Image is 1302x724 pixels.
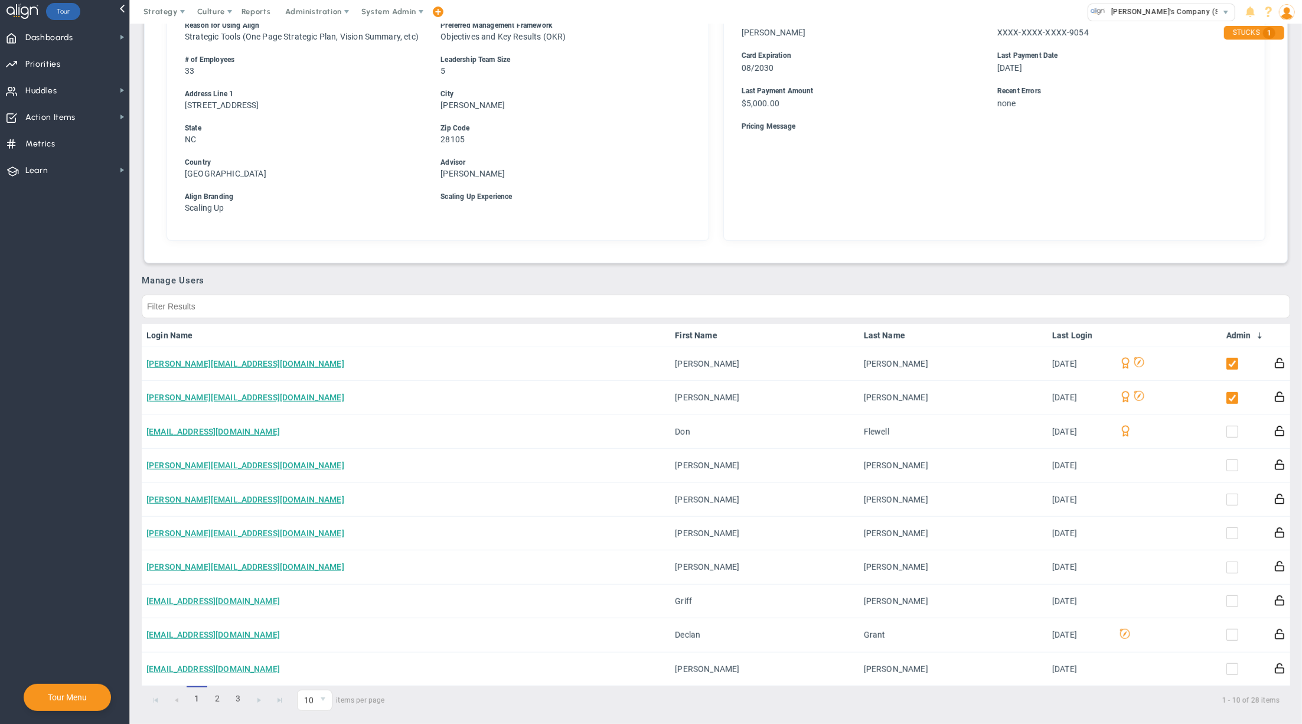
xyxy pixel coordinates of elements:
a: 2 [207,686,228,712]
span: 33 [185,66,194,76]
td: [DATE] [1048,550,1112,584]
td: Declan [670,618,859,652]
td: [DATE] [1048,517,1112,550]
a: [PERSON_NAME][EMAIL_ADDRESS][DOMAIN_NAME] [146,461,344,470]
div: # of Employees [185,54,419,66]
td: [PERSON_NAME] [670,517,859,550]
td: [PERSON_NAME] [670,381,859,415]
span: Huddles [25,79,57,103]
a: Go to the next page [249,690,269,711]
span: none [997,99,1016,108]
span: Learn [25,158,48,183]
span: 10 [298,690,315,710]
td: [PERSON_NAME] [859,381,1048,415]
button: Reset Password [1274,357,1285,369]
a: [EMAIL_ADDRESS][DOMAIN_NAME] [146,427,280,436]
img: 48978.Person.photo [1279,4,1295,20]
a: [PERSON_NAME][EMAIL_ADDRESS][DOMAIN_NAME] [146,562,344,572]
td: [PERSON_NAME] [670,550,859,584]
a: [PERSON_NAME][EMAIL_ADDRESS][DOMAIN_NAME] [146,495,344,504]
span: 0 [297,690,332,711]
td: [DATE] [1048,618,1112,652]
td: Griff [670,585,859,618]
span: Objectives and Key Results (OKR) [440,32,566,41]
div: Last Payment Amount [742,86,975,97]
div: Pricing Message [742,121,1232,132]
span: [PERSON_NAME]'s Company (Sandbox) [1105,4,1248,19]
button: Reset Password [1274,628,1285,640]
td: Grant [859,618,1048,652]
button: Reset Password [1274,662,1285,674]
div: State [185,123,419,134]
div: Card Expiration [742,50,975,61]
span: Align Champion [1117,357,1131,371]
a: [PERSON_NAME][EMAIL_ADDRESS][DOMAIN_NAME] [146,393,344,402]
a: [PERSON_NAME][EMAIL_ADDRESS][DOMAIN_NAME] [146,529,344,538]
button: Reset Password [1274,493,1285,505]
span: Scaling Up [185,203,224,213]
td: Don [670,415,859,449]
a: [EMAIL_ADDRESS][DOMAIN_NAME] [146,596,280,606]
span: [DATE] [997,63,1022,73]
h3: Manage Users [142,275,1290,286]
span: [GEOGRAPHIC_DATA] [185,169,266,178]
span: Decision Maker [1117,628,1130,642]
td: [PERSON_NAME] [859,347,1048,381]
span: Priorities [25,52,61,77]
span: NC [185,135,196,144]
div: Recent Errors [997,86,1231,97]
button: Reset Password [1274,425,1285,437]
div: Leadership Team Size [440,54,674,66]
a: 3 [228,686,249,712]
td: [DATE] [1048,347,1112,381]
div: Address Line 1 [185,89,419,100]
button: Tour Menu [44,692,90,703]
div: Scaling Up Experience [440,191,674,203]
span: 28105 [440,135,465,144]
span: Strategic Tools (One Page Strategic Plan, Vision Summary, etc) [185,32,419,41]
span: Dashboards [25,25,73,50]
td: [PERSON_NAME] [670,449,859,482]
a: [EMAIL_ADDRESS][DOMAIN_NAME] [146,664,280,674]
div: Reason for Using Align [185,20,419,31]
span: [PERSON_NAME] [440,100,505,110]
span: Culture [197,7,225,16]
button: Reset Password [1274,526,1285,539]
button: Reset Password [1274,458,1285,471]
span: Administration [285,7,341,16]
td: [DATE] [1048,449,1112,482]
span: select [1218,4,1235,21]
div: Country [185,157,419,168]
a: First Name [675,331,854,340]
td: [PERSON_NAME] [859,550,1048,584]
span: Action Items [25,105,76,130]
td: [PERSON_NAME] [859,517,1048,550]
a: Login Name [146,331,665,340]
a: Last Login [1052,331,1108,340]
a: Admin [1226,331,1265,340]
a: Go to the last page [269,690,290,711]
td: [PERSON_NAME] [670,347,859,381]
a: [EMAIL_ADDRESS][DOMAIN_NAME] [146,630,280,640]
span: [PERSON_NAME] [742,28,806,37]
div: STUCKS [1224,26,1284,40]
td: [PERSON_NAME] [859,483,1048,517]
span: Align Champion [1117,425,1131,439]
input: Filter Results [142,295,1290,318]
span: [STREET_ADDRESS] [185,100,259,110]
td: [DATE] [1048,585,1112,618]
td: [PERSON_NAME] [670,483,859,517]
div: Last Payment Date [997,50,1231,61]
td: [PERSON_NAME] [859,653,1048,686]
div: Preferred Management Framework [440,20,674,31]
button: Reset Password [1274,390,1285,403]
a: [PERSON_NAME][EMAIL_ADDRESS][DOMAIN_NAME] [146,359,344,368]
span: Decision Maker [1131,390,1144,405]
span: 1 [1263,27,1275,39]
span: System Admin [361,7,416,16]
td: [DATE] [1048,483,1112,517]
span: select [315,690,332,710]
div: Advisor [440,157,674,168]
td: [PERSON_NAME] [859,449,1048,482]
button: Reset Password [1274,560,1285,572]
